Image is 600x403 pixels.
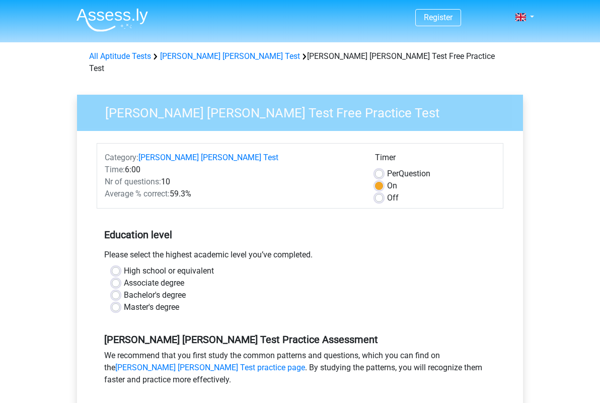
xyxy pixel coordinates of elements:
[97,164,367,176] div: 6:00
[124,277,184,289] label: Associate degree
[105,189,170,198] span: Average % correct:
[387,168,430,180] label: Question
[97,350,503,390] div: We recommend that you first study the common patterns and questions, which you can find on the . ...
[97,176,367,188] div: 10
[93,101,515,121] h3: [PERSON_NAME] [PERSON_NAME] Test Free Practice Test
[387,169,399,178] span: Per
[115,363,305,372] a: [PERSON_NAME] [PERSON_NAME] Test practice page
[104,333,496,346] h5: [PERSON_NAME] [PERSON_NAME] Test Practice Assessment
[387,192,399,204] label: Off
[85,50,515,75] div: [PERSON_NAME] [PERSON_NAME] Test Free Practice Test
[77,8,148,32] img: Assessly
[97,249,503,265] div: Please select the highest academic level you’ve completed.
[105,177,161,186] span: Nr of questions:
[124,289,186,301] label: Bachelor's degree
[387,180,397,192] label: On
[138,153,278,162] a: [PERSON_NAME] [PERSON_NAME] Test
[124,265,214,277] label: High school or equivalent
[160,51,300,61] a: [PERSON_NAME] [PERSON_NAME] Test
[375,152,495,168] div: Timer
[105,165,125,174] span: Time:
[424,13,453,22] a: Register
[97,188,367,200] div: 59.3%
[105,153,138,162] span: Category:
[104,225,496,245] h5: Education level
[124,301,179,313] label: Master's degree
[89,51,151,61] a: All Aptitude Tests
